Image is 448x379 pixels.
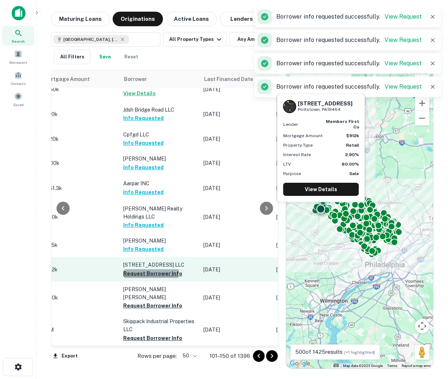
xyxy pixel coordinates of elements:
iframe: Chat Widget [412,321,448,356]
p: Property Type [283,142,313,148]
button: Info Requested [123,139,164,147]
p: Rows per page: [137,352,177,360]
p: [DATE] [276,266,342,274]
span: Borrowers [9,59,27,65]
button: Info Requested [123,245,164,254]
p: [DATE] [203,241,269,249]
p: [DATE] [276,241,342,249]
p: [DATE] [203,294,269,302]
p: $120k [43,110,116,118]
p: [DATE] [276,294,342,302]
p: [DATE] [276,326,342,334]
p: [PERSON_NAME] [123,155,196,163]
span: Last Financed Date [204,75,262,84]
button: Request Borrower Info [123,334,182,343]
button: Save your search to get updates of matches that match your search criteria. [93,50,117,64]
p: Aarpar INC [123,179,196,187]
a: View Request [385,13,422,20]
a: View Request [385,36,422,43]
p: 101–150 of 1396 [210,352,250,360]
span: Borrower [124,75,147,84]
p: [DATE] [203,266,269,274]
p: [DATE] [276,213,342,221]
div: 50 [180,351,198,361]
span: (+1 highlighted) [344,350,375,355]
p: Borrower info requested successfully. [276,59,422,68]
p: [STREET_ADDRESS] LLC [123,261,196,269]
p: $150k [43,294,116,302]
p: $100k [43,213,116,221]
strong: Sale [349,171,359,176]
p: [PERSON_NAME] [PERSON_NAME] [123,285,196,301]
p: Cpfgd LLC [123,131,196,139]
button: View Details [123,89,156,98]
p: Pottstown, PA19464 [298,106,352,113]
button: Export [51,351,79,361]
p: $400k [43,159,116,167]
span: Map data ©2025 Google [343,364,383,368]
button: Reset [120,50,143,64]
p: Borrower info requested successfully. [276,36,422,45]
p: $920k [43,135,116,143]
a: Search [2,26,34,46]
p: $750k [43,85,116,93]
p: $2M [43,326,116,334]
p: [DATE] [203,110,269,118]
button: Info Requested [123,114,164,123]
a: View Details [283,183,359,196]
a: Terms [387,364,397,368]
button: Originations [113,12,163,26]
a: Borrowers [2,47,34,67]
button: Go to previous page [253,350,265,362]
a: Saved [2,89,34,109]
strong: $912k [346,133,359,138]
img: capitalize-icon.png [12,6,26,20]
h6: [STREET_ADDRESS] [298,100,352,107]
p: Borrower info requested successfully. [276,82,422,91]
p: [DATE] [203,85,269,93]
a: Contacts [2,68,34,88]
strong: members first cu [326,119,359,129]
button: Zoom out [415,111,429,125]
th: Mortgage Amount [39,70,120,88]
p: Borrower info requested successfully. [276,12,422,21]
img: Google [288,359,312,368]
p: [PERSON_NAME] [123,237,196,245]
p: [DATE] [203,159,269,167]
button: Maturing Loans [51,12,110,26]
a: View Request [385,83,422,90]
span: Contacts [11,81,26,86]
p: Jdsh Bridge Road LLC [123,106,196,114]
p: $251.3k [43,184,116,192]
th: Last Financed Date [200,70,273,88]
strong: 80.00% [342,162,359,167]
button: Info Requested [123,221,164,229]
button: Request Borrower Info [123,301,182,310]
button: All Property Types [163,32,227,47]
p: Lender [283,121,298,128]
p: Mortgage Amount [283,132,323,139]
span: Search [12,38,25,44]
p: [DATE] [203,326,269,334]
button: Info Requested [123,163,164,172]
button: Zoom in [415,96,429,111]
p: $215k [43,241,116,249]
a: View Request [385,60,422,67]
button: Any Amount [230,32,281,47]
p: LTV [283,161,291,167]
p: [PERSON_NAME] Realty Holdings LLC [123,205,196,221]
div: 0 0 [286,70,433,368]
a: Report a map error [402,364,431,368]
p: Purpose [283,170,301,177]
strong: 2.90% [345,152,359,157]
span: Saved [13,102,24,108]
button: Map camera controls [415,319,429,333]
button: Info Requested [123,188,164,197]
span: [GEOGRAPHIC_DATA], [GEOGRAPHIC_DATA], [GEOGRAPHIC_DATA] [63,36,118,43]
p: [DATE] [203,213,269,221]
